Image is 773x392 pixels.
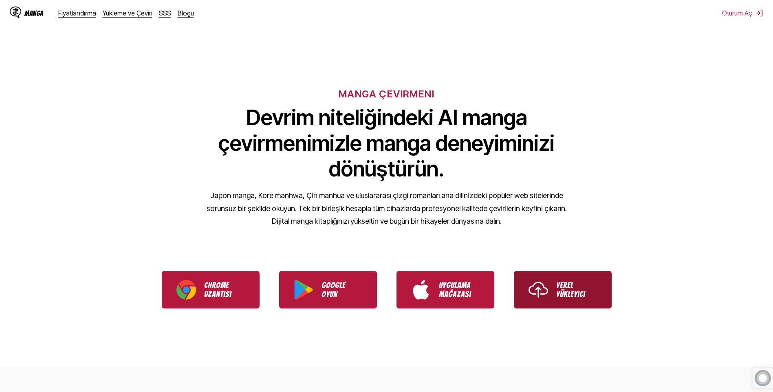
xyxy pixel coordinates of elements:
[396,271,494,308] a: Ismanga'yı App Store'dan indirin
[176,280,196,300] img: Krom logosu
[279,271,377,308] a: Ismanga'yı Google Play'den indirin
[103,9,152,17] a: Yükleme ve Çeviri
[58,9,96,17] a: Fiyatlandırma
[10,7,58,20] a: IsManga LogosuManga
[204,281,245,299] p: Chrome Uzantısı
[439,281,480,299] p: Uygulama Mağazası
[514,271,612,308] a: Ismanga Yerel Yükleyiciyi Kullanın
[162,271,260,308] a: Ismanga Chrome Uzantısını İndirin
[322,281,362,299] p: Google Oyun
[199,189,574,228] p: Japon manga, Kore manhwa, Çin manhua ve uluslararası çizgi romanları ana dilinizdeki popüler web ...
[339,88,434,100] h6: MANGA ÇEVIRMENI
[411,280,431,300] img: Uygulama Mağazası logosu
[24,9,44,17] div: Manga
[294,280,313,300] img: Google Play logosu
[722,9,763,17] button: Oturum Aç
[159,9,171,17] a: SSS
[10,7,21,18] img: IsManga Logosu
[529,280,548,300] img: Yükleme simgesi
[199,105,574,182] h1: Devrim niteliğindeki AI manga çevirmenimizle manga deneyiminizi dönüştürün.
[755,9,763,17] img: Oturumu kapat
[722,9,752,17] font: Oturum Aç
[178,9,194,17] a: Blogu
[556,281,597,299] p: Yerel Yükleyici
